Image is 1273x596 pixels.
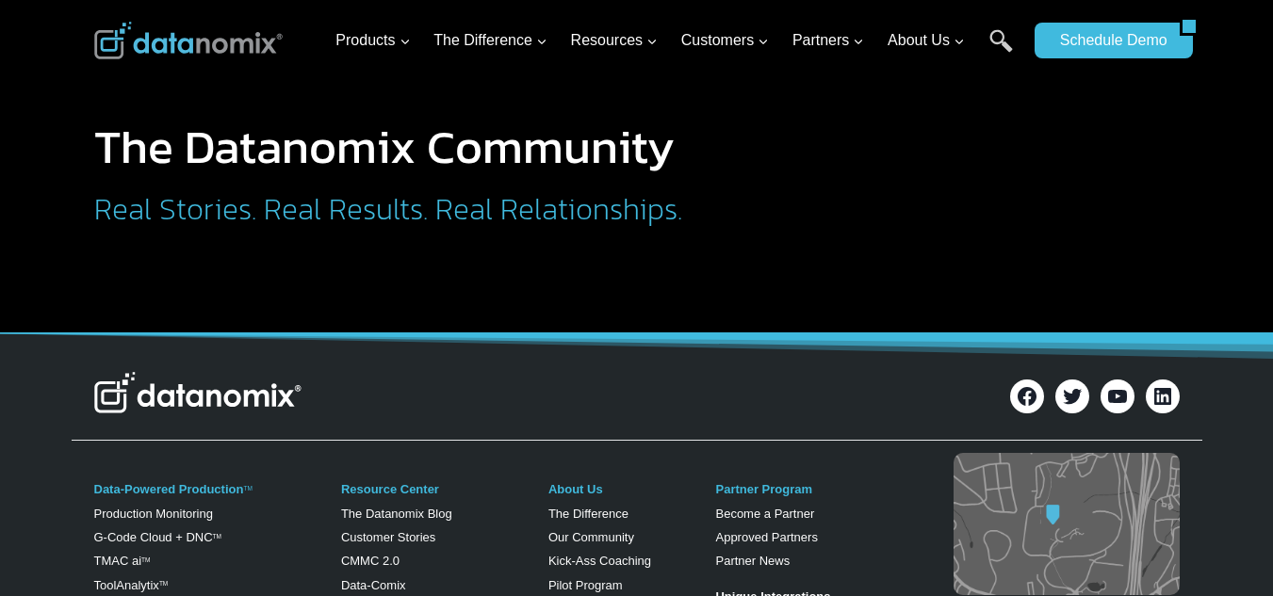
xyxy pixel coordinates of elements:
[341,507,452,521] a: The Datanomix Blog
[141,556,150,563] sup: TM
[94,554,151,568] a: TMAC aiTM
[571,28,658,53] span: Resources
[94,578,159,592] a: ToolAnalytix
[681,28,769,53] span: Customers
[954,453,1180,595] img: Datanomix map image
[243,485,252,491] a: TM
[94,372,302,413] img: Datanomix Logo
[341,482,439,496] a: Resource Center
[715,507,814,521] a: Become a Partner
[1035,23,1180,58] a: Schedule Demo
[335,28,410,53] span: Products
[548,482,603,496] a: About Us
[341,530,435,544] a: Customer Stories
[792,28,864,53] span: Partners
[888,28,965,53] span: About Us
[715,554,790,568] a: Partner News
[548,578,623,592] a: Pilot Program
[94,530,221,544] a: G-Code Cloud + DNCTM
[989,29,1013,72] a: Search
[94,507,213,521] a: Production Monitoring
[213,533,221,540] sup: TM
[341,554,400,568] a: CMMC 2.0
[328,10,1025,72] nav: Primary Navigation
[715,530,817,544] a: Approved Partners
[159,580,168,587] a: TM
[548,530,634,544] a: Our Community
[94,123,839,170] h1: The Datanomix Community
[433,28,547,53] span: The Difference
[94,482,244,496] a: Data-Powered Production
[548,554,651,568] a: Kick-Ass Coaching
[341,578,406,592] a: Data-Comix
[548,507,628,521] a: The Difference
[715,482,812,496] a: Partner Program
[94,194,839,224] h2: Real Stories. Real Results. Real Relationships.
[94,22,283,59] img: Datanomix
